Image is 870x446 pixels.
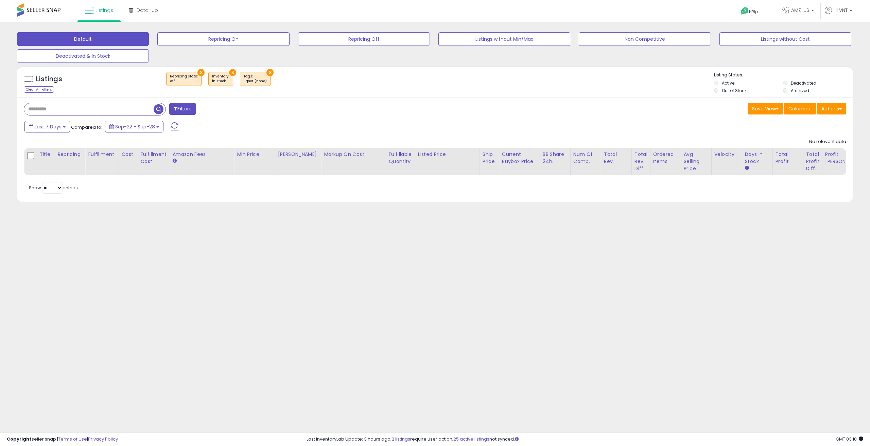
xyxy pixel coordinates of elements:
span: Columns [788,105,810,112]
div: Profit [PERSON_NAME] [825,151,866,165]
button: × [266,69,274,76]
button: Columns [784,103,816,114]
div: Total Profit Diff. [806,151,819,172]
button: Sep-22 - Sep-28 [105,121,163,132]
span: Compared to: [71,124,102,130]
div: Current Buybox Price [502,151,537,165]
a: Help [735,2,771,22]
div: [PERSON_NAME] [278,151,318,158]
button: × [229,69,236,76]
button: Non Competitive [579,32,711,46]
div: Clear All Filters [24,86,54,93]
div: Min Price [237,151,272,158]
div: Amazon Fees [172,151,231,158]
div: Total Rev. Diff. [634,151,647,172]
div: Avg Selling Price [684,151,709,172]
button: × [197,69,205,76]
button: Default [17,32,149,46]
span: Inventory : [212,74,229,84]
button: Repricing Off [298,32,430,46]
label: Active [722,80,734,86]
div: No relevant data [809,139,846,145]
div: Fulfillment Cost [140,151,167,165]
span: DataHub [137,7,158,14]
div: Fulfillable Quantity [388,151,412,165]
button: Filters [169,103,196,115]
button: Actions [817,103,846,114]
div: Num of Comp. [573,151,598,165]
label: Archived [791,88,809,93]
span: Tags : [244,74,267,84]
div: Markup on Cost [324,151,383,158]
h5: Listings [36,74,62,84]
button: Deactivated & In Stock [17,49,149,63]
span: Show: entries [29,184,78,191]
div: Cost [122,151,135,158]
span: Help [749,9,758,15]
span: Listings [95,7,113,14]
label: Out of Stock [722,88,747,93]
div: Total Rev. [604,151,629,165]
span: Last 7 Days [35,123,62,130]
div: Lqset (none) [244,79,267,84]
div: Ship Price [483,151,496,165]
label: Deactivated [791,80,816,86]
button: Listings without Min/Max [438,32,570,46]
div: Listed Price [418,151,477,158]
button: Save View [748,103,783,114]
div: Ordered Items [653,151,678,165]
small: Amazon Fees. [172,158,176,164]
button: Last 7 Days [24,121,70,132]
a: Hi VNT [825,7,852,22]
div: off [170,79,198,84]
p: Listing States: [714,72,853,78]
span: Repricing state : [170,74,198,84]
div: Title [39,151,52,158]
button: Listings without Cost [719,32,851,46]
div: Fulfillment [88,151,116,158]
span: Hi VNT [834,7,848,14]
div: Total Profit [776,151,800,165]
div: in stock [212,79,229,84]
span: Sep-22 - Sep-28 [115,123,155,130]
small: Days In Stock. [745,165,749,171]
th: The percentage added to the cost of goods (COGS) that forms the calculator for Min & Max prices. [321,148,386,175]
div: Velocity [714,151,739,158]
i: Get Help [741,7,749,15]
div: BB Share 24h. [543,151,568,165]
span: AMZ-US [791,7,809,14]
div: Days In Stock [745,151,770,165]
div: Repricing [57,151,82,158]
button: Repricing On [157,32,289,46]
